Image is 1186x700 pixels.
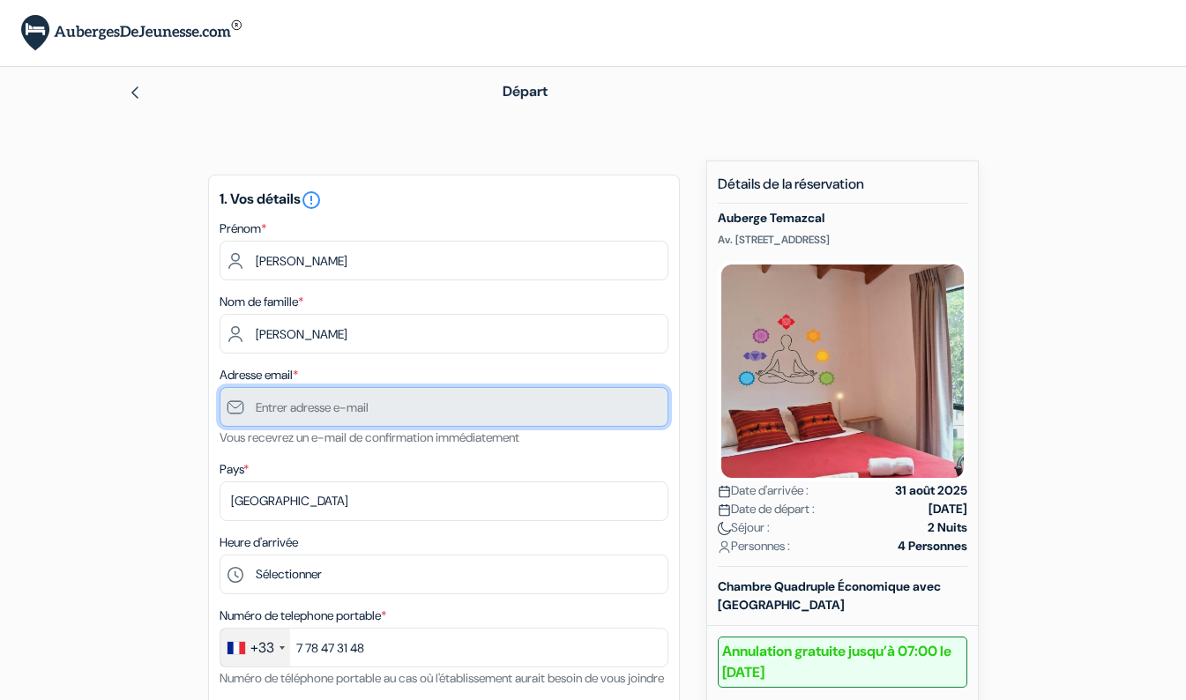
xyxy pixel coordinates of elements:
[718,537,790,555] span: Personnes :
[250,637,274,659] div: +33
[220,629,290,666] div: France: +33
[503,82,548,101] span: Départ
[718,540,731,554] img: user_icon.svg
[718,637,967,688] b: Annulation gratuite jusqu’à 07:00 le [DATE]
[301,190,322,208] a: error_outline
[220,314,668,354] input: Entrer le nom de famille
[220,670,664,686] small: Numéro de téléphone portable au cas où l'établissement aurait besoin de vous joindre
[929,500,967,518] strong: [DATE]
[718,503,731,517] img: calendar.svg
[895,481,967,500] strong: 31 août 2025
[128,86,142,100] img: left_arrow.svg
[718,522,731,535] img: moon.svg
[220,533,298,552] label: Heure d'arrivée
[220,429,519,445] small: Vous recevrez un e-mail de confirmation immédiatement
[718,578,941,613] b: Chambre Quadruple Économique avec [GEOGRAPHIC_DATA]
[220,460,249,479] label: Pays
[220,366,298,384] label: Adresse email
[220,387,668,427] input: Entrer adresse e-mail
[718,481,809,500] span: Date d'arrivée :
[718,233,967,247] p: Av. [STREET_ADDRESS]
[718,500,815,518] span: Date de départ :
[301,190,322,211] i: error_outline
[718,518,770,537] span: Séjour :
[220,293,303,311] label: Nom de famille
[220,241,668,280] input: Entrez votre prénom
[718,211,967,226] h5: Auberge Temazcal
[928,518,967,537] strong: 2 Nuits
[898,537,967,555] strong: 4 Personnes
[220,220,266,238] label: Prénom
[220,628,668,667] input: 6 12 34 56 78
[718,485,731,498] img: calendar.svg
[21,15,242,51] img: AubergesDeJeunesse.com
[220,190,668,211] h5: 1. Vos détails
[220,607,386,625] label: Numéro de telephone portable
[718,175,967,204] h5: Détails de la réservation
